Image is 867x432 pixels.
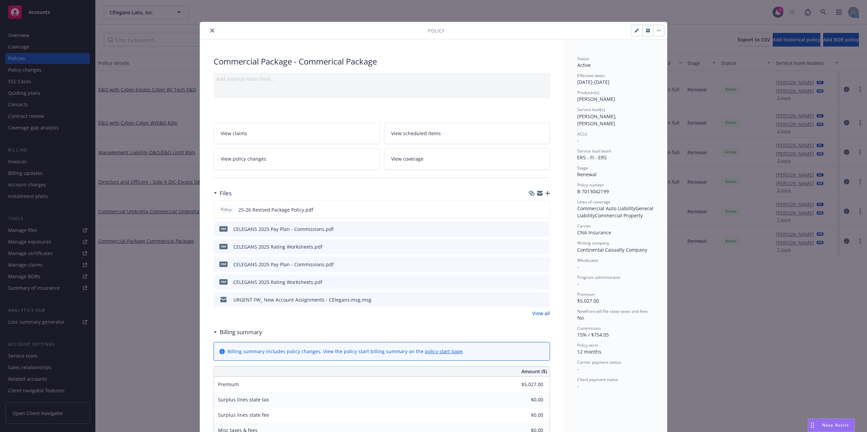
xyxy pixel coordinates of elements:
a: View all [532,310,550,317]
span: Service lead team [577,148,611,154]
div: Billing summary [214,328,262,337]
a: View coverage [384,148,550,169]
span: Nova Assist [822,422,849,428]
button: download file [530,243,536,250]
div: [DATE] - [DATE] [577,73,653,86]
span: Premium [577,291,595,297]
span: 12 months [577,348,601,355]
span: Lines of coverage [577,199,611,205]
span: Client payment status [577,377,618,382]
button: preview file [541,296,547,303]
input: 0.00 [503,379,547,390]
div: URGENT FW_ New Account Assignments - CElegans.msg.msg [233,296,371,303]
span: Premium [218,381,239,388]
span: Policy number [577,182,604,188]
span: pdf [219,279,228,284]
button: preview file [541,261,547,268]
span: Amount ($) [521,368,547,375]
span: Renewal [577,171,597,178]
span: [PERSON_NAME] [577,96,615,102]
span: View policy changes [221,155,266,162]
span: CNA Insurance [577,229,611,236]
input: 0.00 [503,395,547,405]
span: Program administrator [577,274,621,280]
span: - [577,264,579,270]
span: [PERSON_NAME], [PERSON_NAME] [577,113,618,127]
button: close [208,26,216,35]
button: preview file [541,278,547,286]
span: Policy term [577,342,598,348]
button: download file [530,206,535,213]
span: Policy [219,206,233,213]
span: 25-26 Revised Package Policy.pdf [238,206,313,213]
span: - [577,281,579,287]
a: policy start page [425,348,463,355]
div: Commercial Package - Commerical Package [214,56,550,67]
span: Writing company [577,240,609,246]
div: Billing summary includes policy changes. View the policy start billing summary on the . [228,348,464,355]
h3: Billing summary [220,328,262,337]
span: Commission [577,325,601,331]
span: Producer(s) [577,90,599,95]
div: CELEGANS 2025 Rating Worksheets.pdf [233,278,322,286]
button: preview file [541,206,547,213]
div: CELEGANS 2025 Pay Plan - Commissions.pdf [233,226,334,233]
span: - [577,383,579,389]
span: AC(s) [577,131,587,137]
span: Continental Casualty Company [577,247,647,253]
button: download file [530,296,536,303]
span: Surplus lines state fee [218,412,269,418]
a: View claims [214,123,380,144]
div: Add internal notes here... [216,75,547,83]
span: Effective dates [577,73,605,78]
span: $5,027.00 [577,298,599,304]
span: Newfront will file state taxes and fees [577,308,648,314]
span: Status [577,56,589,61]
span: ERS - FI - ERS [577,154,607,161]
input: 0.00 [503,410,547,420]
button: download file [530,261,536,268]
span: Carrier payment status [577,359,621,365]
span: Commercial Auto Liability [577,205,635,212]
span: pdf [219,226,228,231]
span: Active [577,62,591,68]
span: Service lead(s) [577,107,605,112]
span: B 7013042199 [577,188,609,195]
button: preview file [541,226,547,233]
span: Wholesaler [577,257,599,263]
span: Stage [577,165,588,171]
button: download file [530,226,536,233]
span: Commercial Property [595,212,643,219]
div: Drag to move [808,419,817,432]
span: Surplus lines state tax [218,396,269,403]
span: - [577,366,579,372]
span: pdf [219,262,228,267]
h3: Files [220,189,232,198]
span: View coverage [391,155,423,162]
a: View scheduled items [384,123,550,144]
span: View claims [221,130,247,137]
a: View policy changes [214,148,380,169]
span: No [577,314,584,321]
span: Policy [428,27,445,34]
button: preview file [541,243,547,250]
span: View scheduled items [391,130,441,137]
span: - [577,137,579,144]
div: Files [214,189,232,198]
button: Nova Assist [808,418,855,432]
div: CELEGANS 2025 Rating Worksheets.pdf [233,243,322,250]
div: CELEGANS 2025 Pay Plan - Commissions.pdf [233,261,334,268]
span: pdf [219,244,228,249]
span: 15% / $754.05 [577,331,609,338]
span: Carrier [577,223,591,229]
span: General Liability [577,205,655,219]
button: download file [530,278,536,286]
